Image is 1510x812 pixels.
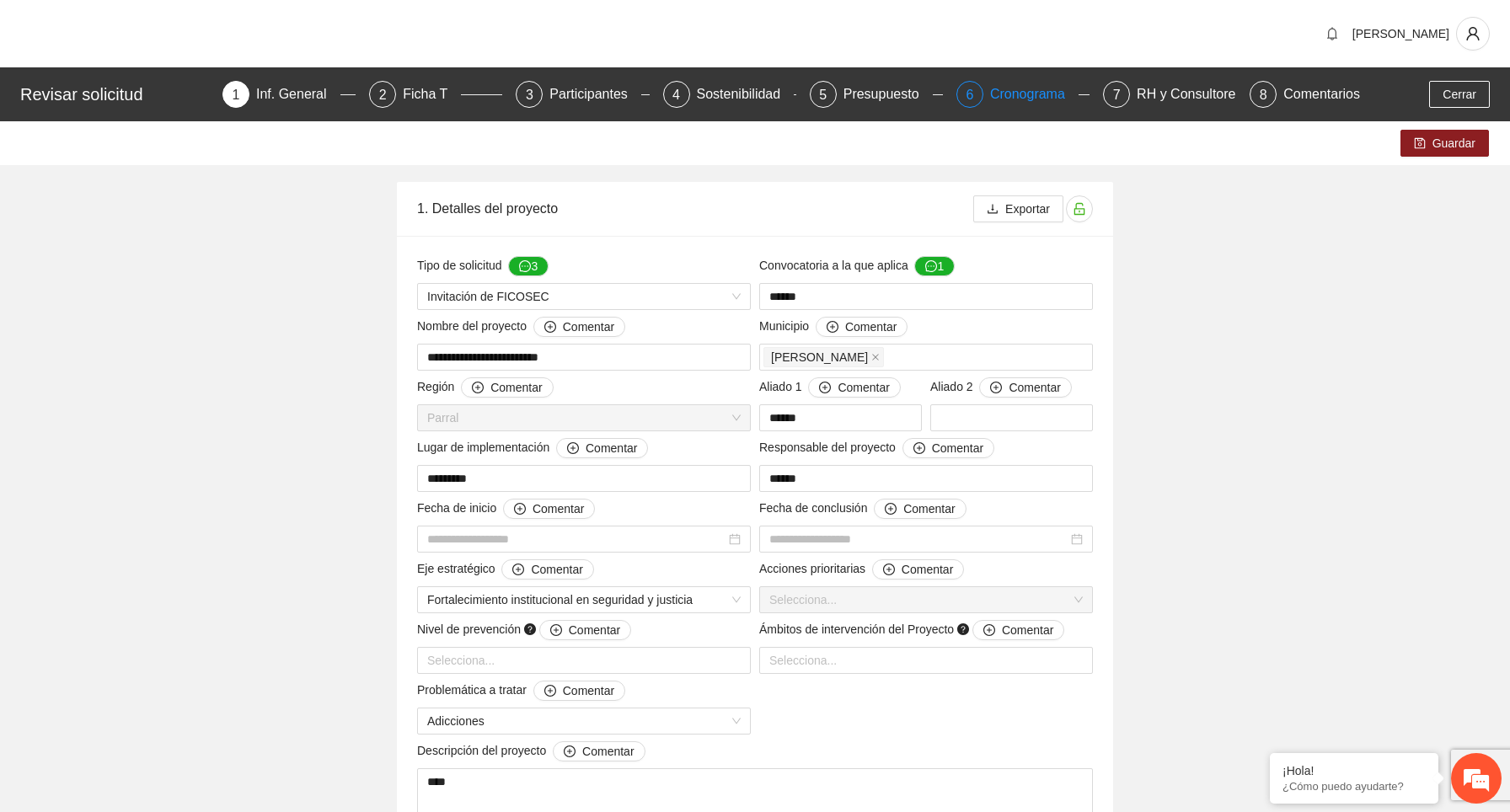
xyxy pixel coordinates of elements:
div: ¡Hola! [1282,764,1426,777]
span: plus-circle [544,321,556,334]
span: Comentar [569,621,620,639]
div: Comentarios [1283,81,1360,108]
button: bell [1319,20,1346,47]
div: 3Participantes [516,81,649,108]
button: Eje estratégico [501,559,593,580]
button: saveGuardar [1400,130,1489,157]
span: Guardar [1432,134,1475,152]
span: Cerrar [1443,85,1476,104]
div: Inf. General [256,81,340,108]
span: Comentar [490,378,542,397]
span: Comentar [582,742,634,761]
span: plus-circle [885,503,897,516]
span: plus-circle [514,503,526,516]
span: Comentar [531,560,582,579]
span: close [871,353,880,361]
span: Lugar de implementación [417,438,648,458]
span: 2 [379,88,387,102]
button: Fecha de conclusión [874,499,966,519]
button: Acciones prioritarias [872,559,964,580]
span: Fortalecimiento institucional en seguridad y justicia [427,587,741,612]
span: [PERSON_NAME] [771,348,868,366]
span: Comentar [838,378,889,397]
span: plus-circle [983,624,995,638]
div: Cronograma [990,81,1079,108]
span: plus-circle [472,382,484,395]
span: plus-circle [512,564,524,577]
span: Descripción del proyecto [417,741,645,761]
span: plus-circle [990,382,1002,395]
span: message [925,260,937,274]
div: Participantes [549,81,641,108]
span: Nombre del proyecto [417,317,625,337]
span: download [987,203,999,216]
span: 4 [672,88,680,102]
button: Convocatoria a la que aplica [914,256,955,276]
textarea: Escriba su mensaje y pulse “Intro” [8,460,321,519]
span: Aliado 1 [759,377,901,398]
button: Descripción del proyecto [553,741,645,761]
span: 1 [233,88,240,102]
span: plus-circle [564,745,576,759]
span: Parral [427,405,741,430]
button: Nombre del proyecto [533,317,625,337]
span: Comentar [533,499,584,518]
p: ¿Cómo puedo ayudarte? [1282,780,1426,793]
span: Comentar [1009,378,1060,397]
span: Comentar [563,318,614,336]
span: Responsable del proyecto [759,438,994,458]
div: 8Comentarios [1250,81,1360,108]
div: 7RH y Consultores [1103,81,1236,108]
span: Eje estratégico [417,559,594,580]
span: Acciones prioritarias [759,559,964,580]
button: Ámbitos de intervención del Proyecto question-circle [972,620,1064,640]
div: Presupuesto [843,81,933,108]
button: Nivel de prevención question-circle [539,620,631,640]
span: Balleza [763,347,884,367]
span: question-circle [524,623,536,635]
button: Aliado 1 [808,377,900,398]
div: 5Presupuesto [810,81,943,108]
button: Aliado 2 [979,377,1071,398]
span: plus-circle [544,685,556,698]
button: Municipio [816,317,908,337]
span: Tipo de solicitud [417,256,549,276]
span: unlock [1067,202,1092,216]
span: 3 [526,88,533,102]
span: Municipio [759,317,908,337]
div: Chatee con nosotros ahora [88,86,283,108]
span: Fecha de conclusión [759,499,967,519]
span: Región [417,377,554,398]
span: Comentar [1002,621,1053,639]
span: Convocatoria a la que aplica [759,256,955,276]
span: Comentar [845,318,897,336]
span: Estamos en línea. [98,225,233,395]
span: Ámbitos de intervención del Proyecto [759,620,1064,640]
button: downloadExportar [973,195,1063,222]
div: Ficha T [403,81,461,108]
span: plus-circle [913,442,925,456]
button: unlock [1066,195,1093,222]
button: Tipo de solicitud [508,256,549,276]
span: Comentar [563,681,614,700]
span: bell [1320,27,1345,40]
div: Revisar solicitud [20,81,212,108]
button: user [1456,17,1490,51]
div: 6Cronograma [956,81,1090,108]
span: Problemática a tratar [417,681,625,701]
span: Comentar [903,499,955,518]
span: Nivel de prevención [417,620,631,640]
div: Sostenibilidad [697,81,795,108]
span: Comentar [932,439,983,457]
div: 1. Detalles del proyecto [417,184,973,232]
span: Invitación de FICOSEC [427,284,741,309]
span: 5 [819,88,827,102]
span: 7 [1113,88,1121,102]
button: Responsable del proyecto [902,438,994,458]
div: 1Inf. General [222,81,356,108]
span: 6 [966,88,973,102]
span: save [1414,137,1426,151]
span: Comentar [586,439,637,457]
span: Adicciones [427,708,741,734]
span: plus-circle [883,564,895,577]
